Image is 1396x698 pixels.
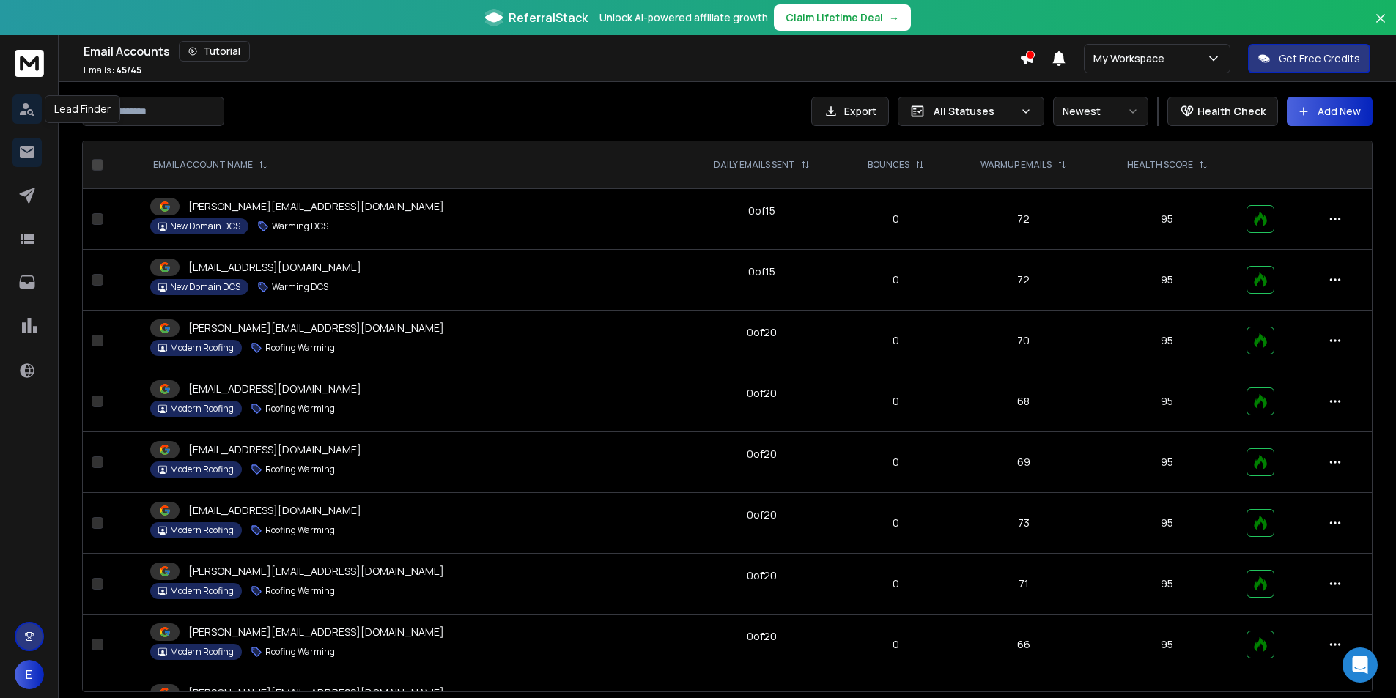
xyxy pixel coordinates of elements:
[950,189,1097,250] td: 72
[1093,51,1170,66] p: My Workspace
[747,508,777,522] div: 0 of 20
[272,281,328,293] p: Warming DCS
[1127,159,1193,171] p: HEALTH SCORE
[1097,250,1238,311] td: 95
[188,503,361,518] p: [EMAIL_ADDRESS][DOMAIN_NAME]
[1167,97,1278,126] button: Health Check
[188,382,361,396] p: [EMAIL_ADDRESS][DOMAIN_NAME]
[1371,9,1390,44] button: Close banner
[170,524,234,536] p: Modern Roofing
[170,403,234,415] p: Modern Roofing
[265,646,335,658] p: Roofing Warming
[188,442,361,457] p: [EMAIL_ADDRESS][DOMAIN_NAME]
[747,386,777,401] div: 0 of 20
[748,264,775,279] div: 0 of 15
[811,97,889,126] button: Export
[15,660,44,689] button: E
[188,625,444,639] p: [PERSON_NAME][EMAIL_ADDRESS][DOMAIN_NAME]
[950,432,1097,493] td: 69
[851,212,941,226] p: 0
[980,159,1052,171] p: WARMUP EMAILS
[1097,554,1238,615] td: 95
[851,272,941,287] p: 0
[747,629,777,644] div: 0 of 20
[889,10,899,25] span: →
[265,524,335,536] p: Roofing Warming
[188,564,444,579] p: [PERSON_NAME][EMAIL_ADDRESS][DOMAIN_NAME]
[1248,44,1370,73] button: Get Free Credits
[84,64,141,76] p: Emails :
[1343,647,1378,683] div: Open Intercom Messenger
[714,159,795,171] p: DAILY EMAILS SENT
[84,41,1019,62] div: Email Accounts
[1097,493,1238,554] td: 95
[170,585,234,597] p: Modern Roofing
[170,342,234,354] p: Modern Roofing
[1279,51,1360,66] p: Get Free Credits
[170,464,234,475] p: Modern Roofing
[748,204,775,218] div: 0 of 15
[851,455,941,469] p: 0
[868,159,909,171] p: BOUNCES
[170,646,234,658] p: Modern Roofing
[153,159,267,171] div: EMAIL ACCOUNT NAME
[179,41,250,62] button: Tutorial
[265,403,335,415] p: Roofing Warming
[950,554,1097,615] td: 71
[116,64,141,76] span: 45 / 45
[747,568,777,583] div: 0 of 20
[170,220,240,232] p: New Domain DCS
[950,250,1097,311] td: 72
[265,585,335,597] p: Roofing Warming
[599,10,768,25] p: Unlock AI-powered affiliate growth
[851,637,941,652] p: 0
[950,371,1097,432] td: 68
[851,333,941,348] p: 0
[774,4,911,31] button: Claim Lifetime Deal→
[170,281,240,293] p: New Domain DCS
[934,104,1014,119] p: All Statuses
[851,516,941,530] p: 0
[45,95,120,123] div: Lead Finder
[1287,97,1373,126] button: Add New
[272,220,328,232] p: Warming DCS
[851,394,941,409] p: 0
[950,311,1097,371] td: 70
[851,576,941,591] p: 0
[1097,371,1238,432] td: 95
[1097,311,1238,371] td: 95
[1097,615,1238,675] td: 95
[265,464,335,475] p: Roofing Warming
[950,615,1097,675] td: 66
[188,260,361,275] p: [EMAIL_ADDRESS][DOMAIN_NAME]
[1097,432,1238,493] td: 95
[509,9,588,26] span: ReferralStack
[1197,104,1266,119] p: Health Check
[1097,189,1238,250] td: 95
[188,321,444,335] p: [PERSON_NAME][EMAIL_ADDRESS][DOMAIN_NAME]
[747,447,777,461] div: 0 of 20
[950,493,1097,554] td: 73
[1053,97,1148,126] button: Newest
[265,342,335,354] p: Roofing Warming
[747,325,777,340] div: 0 of 20
[188,199,444,214] p: [PERSON_NAME][EMAIL_ADDRESS][DOMAIN_NAME]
